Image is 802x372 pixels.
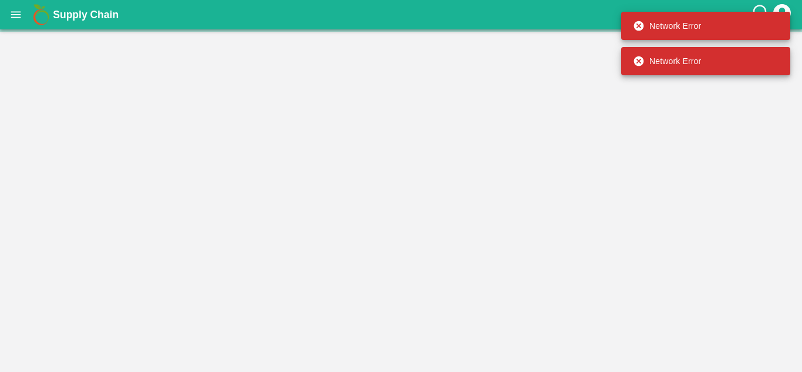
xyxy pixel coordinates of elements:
a: Supply Chain [53,6,751,23]
b: Supply Chain [53,9,119,21]
button: open drawer [2,1,29,28]
div: Network Error [633,51,701,72]
img: logo [29,3,53,26]
div: Network Error [633,15,701,36]
div: account of current user [771,2,793,27]
div: customer-support [751,4,771,25]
